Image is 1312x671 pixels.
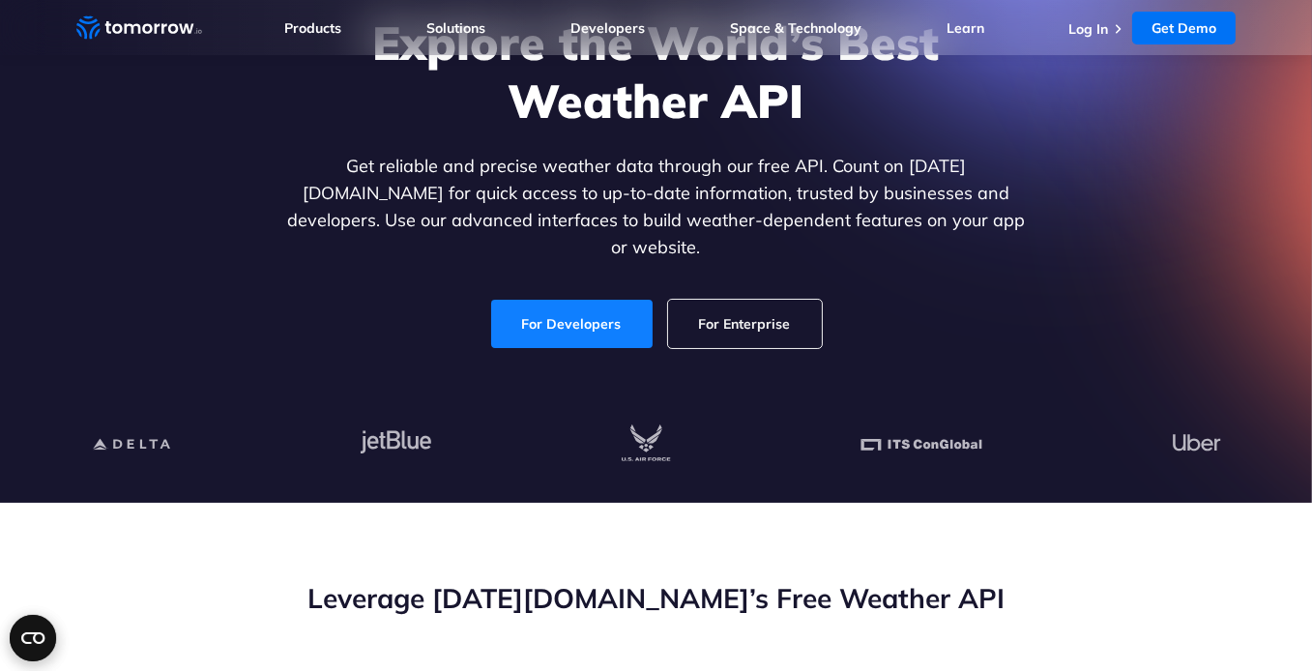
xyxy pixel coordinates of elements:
a: Space & Technology [730,19,861,37]
a: For Developers [491,300,653,348]
a: Get Demo [1132,12,1236,44]
a: Learn [947,19,984,37]
a: Products [285,19,342,37]
a: Home link [76,14,202,43]
a: Developers [570,19,645,37]
a: Log In [1068,20,1108,38]
a: Solutions [426,19,485,37]
a: For Enterprise [668,300,822,348]
p: Get reliable and precise weather data through our free API. Count on [DATE][DOMAIN_NAME] for quic... [283,153,1030,261]
button: Open CMP widget [10,615,56,661]
h1: Explore the World’s Best Weather API [283,14,1030,130]
h2: Leverage [DATE][DOMAIN_NAME]’s Free Weather API [76,580,1237,617]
